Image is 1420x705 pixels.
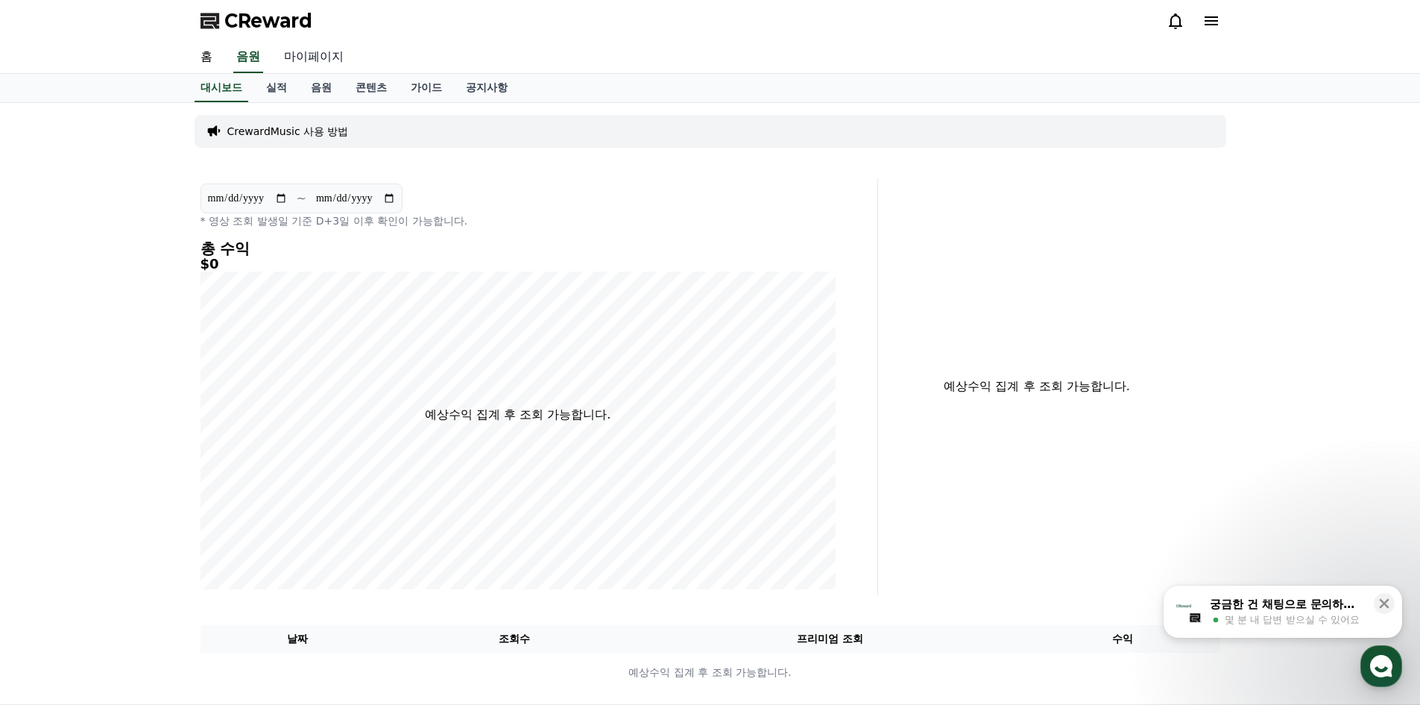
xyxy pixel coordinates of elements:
[272,42,356,73] a: 마이페이지
[192,473,286,510] a: 설정
[189,42,224,73] a: 홈
[201,257,836,272] h5: $0
[98,473,192,510] a: 대화
[299,74,344,102] a: 음원
[201,665,1219,680] p: 예상수익 집계 후 조회 가능합니다.
[4,473,98,510] a: 홈
[254,74,299,102] a: 실적
[394,625,634,653] th: 조회수
[233,42,263,73] a: 음원
[224,9,312,33] span: CReward
[425,406,610,424] p: 예상수익 집계 후 조회 가능합니다.
[136,496,154,508] span: 대화
[47,495,56,507] span: 홈
[227,124,349,139] a: CrewardMusic 사용 방법
[201,240,836,257] h4: 총 수익
[201,625,395,653] th: 날짜
[634,625,1026,653] th: 프리미엄 조회
[344,74,399,102] a: 콘텐츠
[201,213,836,228] p: * 영상 조회 발생일 기준 D+3일 이후 확인이 가능합니다.
[195,74,248,102] a: 대시보드
[890,377,1184,395] p: 예상수익 집계 후 조회 가능합니다.
[454,74,520,102] a: 공지사항
[230,495,248,507] span: 설정
[297,189,306,207] p: ~
[201,9,312,33] a: CReward
[399,74,454,102] a: 가이드
[1026,625,1220,653] th: 수익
